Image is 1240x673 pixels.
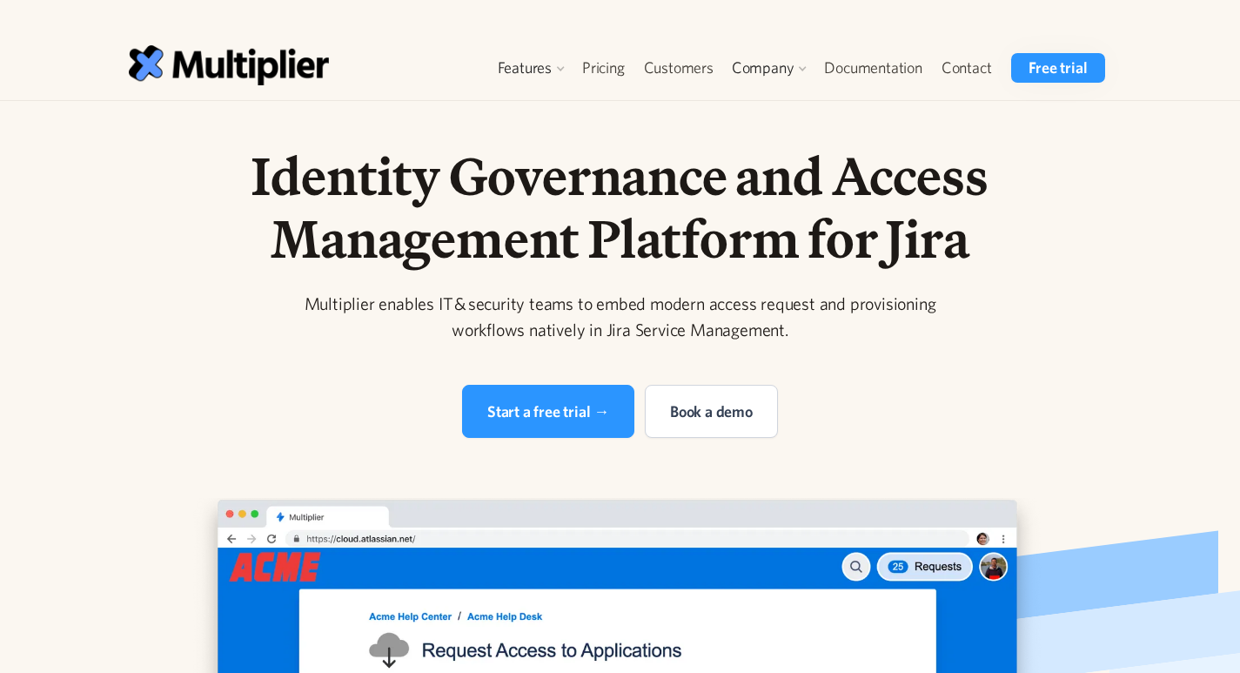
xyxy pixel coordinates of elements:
a: Customers [634,53,723,83]
div: Company [732,57,794,78]
div: Start a free trial → [487,400,609,423]
h1: Identity Governance and Access Management Platform for Jira [175,145,1066,270]
div: Book a demo [670,400,753,423]
a: Book a demo [645,385,778,438]
a: Pricing [573,53,634,83]
div: Multiplier enables IT & security teams to embed modern access request and provisioning workflows ... [286,291,955,343]
div: Features [498,57,552,78]
a: Start a free trial → [462,385,634,438]
a: Free trial [1011,53,1104,83]
a: Documentation [814,53,931,83]
a: Contact [932,53,1002,83]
